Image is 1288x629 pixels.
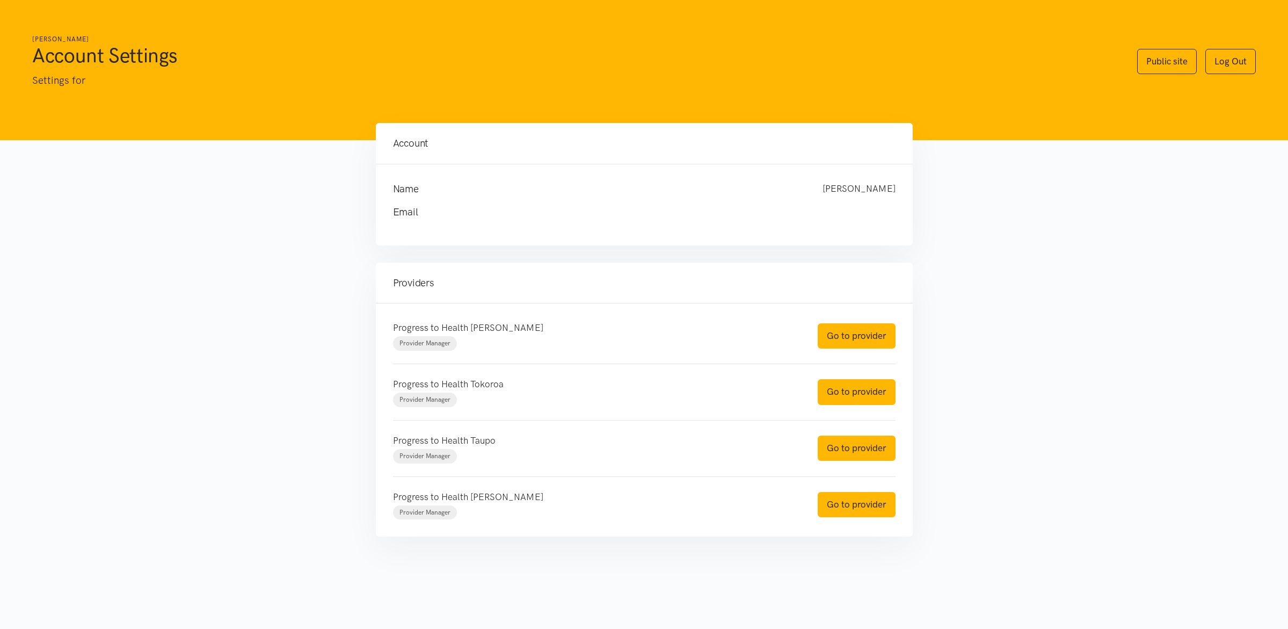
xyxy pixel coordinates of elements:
h1: Account Settings [32,42,1116,68]
span: Provider Manager [399,452,450,460]
p: Progress to Health Tokoroa [393,377,796,392]
a: Go to provider [818,492,896,517]
a: Public site [1137,49,1197,74]
a: Log Out [1205,49,1256,74]
p: Progress to Health [PERSON_NAME] [393,490,796,504]
h4: Account [393,136,896,151]
h4: Name [393,182,801,197]
span: Provider Manager [399,339,450,347]
p: Settings for [32,73,1116,89]
a: Go to provider [818,436,896,461]
h4: Email [393,205,874,220]
h6: [PERSON_NAME] [32,34,1116,45]
p: Progress to Health Taupo [393,433,796,448]
span: Provider Manager [399,509,450,516]
div: [PERSON_NAME] [812,182,906,197]
span: Provider Manager [399,396,450,403]
a: Go to provider [818,323,896,349]
a: Go to provider [818,379,896,404]
p: Progress to Health [PERSON_NAME] [393,321,796,335]
h4: Providers [393,276,896,291]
